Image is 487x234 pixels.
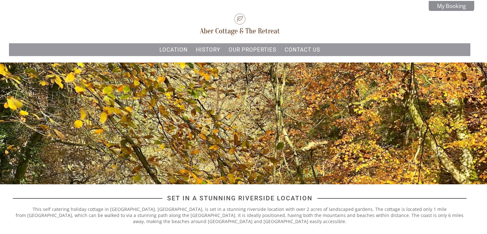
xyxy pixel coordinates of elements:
[162,195,317,202] span: Set in a stunning riverside location
[429,1,474,11] a: My Booking
[200,13,280,36] img: Aber Cottage and Retreat
[229,46,276,53] a: Our properties
[285,46,320,53] a: Contact Us
[159,46,188,53] a: Location
[13,206,467,224] p: This self catering holiday cottage in [GEOGRAPHIC_DATA], [GEOGRAPHIC_DATA], is set in a stunning ...
[196,46,220,53] a: History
